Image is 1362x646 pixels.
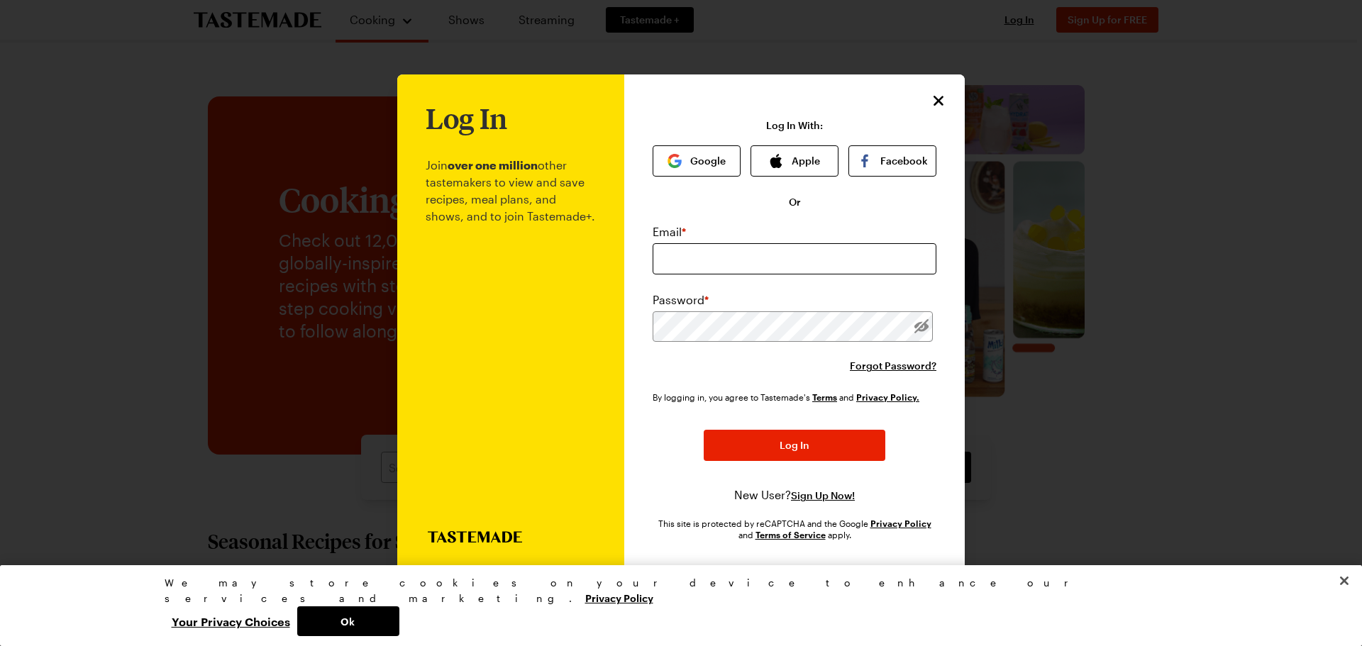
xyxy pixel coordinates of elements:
button: Log In [704,430,885,461]
button: Sign Up Now! [791,489,855,503]
a: Tastemade Terms of Service [812,391,837,403]
button: Apple [751,145,838,177]
button: Facebook [848,145,936,177]
button: Your Privacy Choices [165,606,297,636]
a: Google Terms of Service [755,528,826,540]
a: Tastemade Privacy Policy [856,391,919,403]
a: More information about your privacy, opens in a new tab [585,591,653,604]
span: Log In [780,438,809,452]
button: Forgot Password? [850,359,936,373]
div: We may store cookies on your device to enhance our services and marketing. [165,575,1186,606]
span: New User? [734,488,791,501]
a: Google Privacy Policy [870,517,931,529]
div: This site is protected by reCAPTCHA and the Google and apply. [653,518,936,540]
span: Or [789,195,801,209]
b: over one million [448,158,538,172]
button: Close [1329,565,1360,596]
button: Google [653,145,741,177]
div: By logging in, you agree to Tastemade's and [653,390,925,404]
p: Log In With: [766,120,823,131]
button: Close [929,91,948,110]
p: Join other tastemakers to view and save recipes, meal plans, and shows, and to join Tastemade+. [426,134,596,531]
h1: Log In [426,103,507,134]
div: Privacy [165,575,1186,636]
label: Password [653,291,709,308]
label: Email [653,223,686,240]
button: Ok [297,606,399,636]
